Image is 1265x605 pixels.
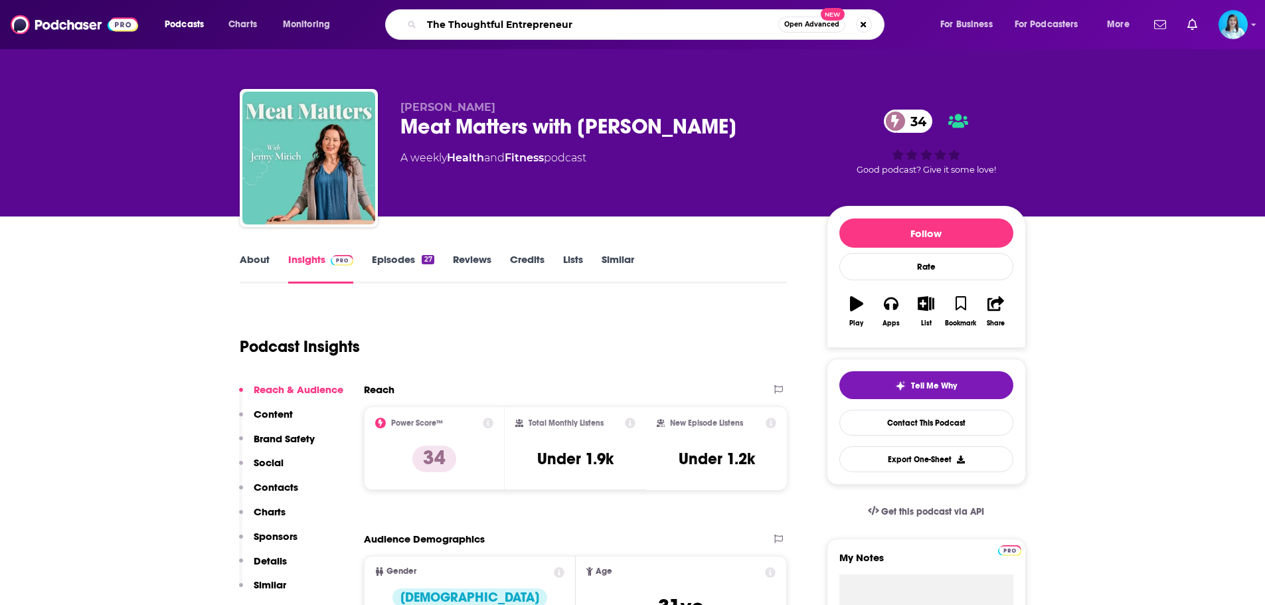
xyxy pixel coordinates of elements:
button: Reach & Audience [239,383,343,408]
p: Contacts [254,481,298,493]
h1: Podcast Insights [240,337,360,357]
button: Details [239,555,287,579]
button: Open AdvancedNew [778,17,845,33]
p: Social [254,456,284,469]
span: Tell Me Why [911,381,957,391]
button: open menu [1098,14,1146,35]
a: InsightsPodchaser Pro [288,253,354,284]
a: Health [447,151,484,164]
p: Brand Safety [254,432,315,445]
p: Content [254,408,293,420]
a: Reviews [453,253,491,284]
a: Similar [602,253,634,284]
span: More [1107,15,1130,34]
div: A weekly podcast [400,150,586,166]
a: Fitness [505,151,544,164]
button: Social [239,456,284,481]
button: Charts [239,505,286,530]
button: Show profile menu [1219,10,1248,39]
span: For Business [940,15,993,34]
div: Rate [839,253,1013,280]
a: Charts [220,14,265,35]
a: About [240,253,270,284]
button: Apps [874,288,908,335]
a: Pro website [998,543,1021,556]
input: Search podcasts, credits, & more... [422,14,778,35]
span: Good podcast? Give it some love! [857,165,996,175]
button: Export One-Sheet [839,446,1013,472]
a: Show notifications dropdown [1149,13,1171,36]
p: Sponsors [254,530,297,543]
div: 27 [422,255,434,264]
div: Apps [883,319,900,327]
p: Similar [254,578,286,591]
span: Get this podcast via API [881,506,984,517]
p: Details [254,555,287,567]
span: New [821,8,845,21]
div: Share [987,319,1005,327]
h2: Reach [364,383,394,396]
a: Contact This Podcast [839,410,1013,436]
a: Credits [510,253,545,284]
button: Share [978,288,1013,335]
button: Similar [239,578,286,603]
button: open menu [1006,14,1098,35]
button: Bookmark [944,288,978,335]
h2: New Episode Listens [670,418,743,428]
button: Brand Safety [239,432,315,457]
h2: Power Score™ [391,418,443,428]
span: Open Advanced [784,21,839,28]
h3: Under 1.2k [679,449,755,469]
button: Content [239,408,293,432]
img: Podchaser - Follow, Share and Rate Podcasts [11,12,138,37]
p: 34 [412,446,456,472]
img: Podchaser Pro [331,255,354,266]
label: My Notes [839,551,1013,574]
h3: Under 1.9k [537,449,614,469]
a: Get this podcast via API [857,495,995,528]
span: Gender [386,567,416,576]
div: Bookmark [945,319,976,327]
h2: Total Monthly Listens [529,418,604,428]
div: Play [849,319,863,327]
span: Logged in as ClarisseG [1219,10,1248,39]
div: List [921,319,932,327]
button: open menu [274,14,347,35]
button: Contacts [239,481,298,505]
span: 34 [897,110,933,133]
button: Play [839,288,874,335]
button: Sponsors [239,530,297,555]
span: For Podcasters [1015,15,1078,34]
img: Podchaser Pro [998,545,1021,556]
span: and [484,151,505,164]
a: Show notifications dropdown [1182,13,1203,36]
p: Reach & Audience [254,383,343,396]
img: tell me why sparkle [895,381,906,391]
span: Charts [228,15,257,34]
button: Follow [839,218,1013,248]
img: User Profile [1219,10,1248,39]
a: Lists [563,253,583,284]
span: Podcasts [165,15,204,34]
a: Episodes27 [372,253,434,284]
span: Monitoring [283,15,330,34]
div: 34Good podcast? Give it some love! [827,101,1026,183]
span: [PERSON_NAME] [400,101,495,114]
a: 34 [884,110,933,133]
button: open menu [155,14,221,35]
p: Charts [254,505,286,518]
button: open menu [931,14,1009,35]
img: Meat Matters with Jenny Mitich [242,92,375,224]
div: Search podcasts, credits, & more... [398,9,897,40]
span: Age [596,567,612,576]
h2: Audience Demographics [364,533,485,545]
button: List [908,288,943,335]
button: tell me why sparkleTell Me Why [839,371,1013,399]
